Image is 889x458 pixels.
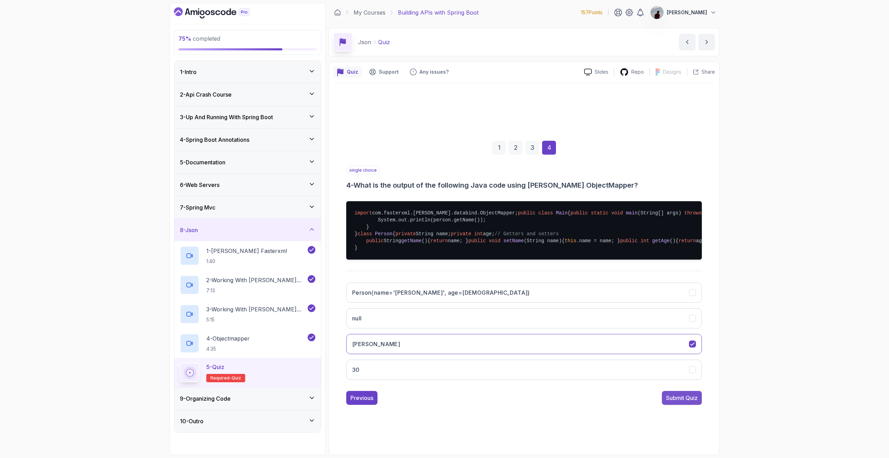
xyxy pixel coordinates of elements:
span: public [571,210,588,216]
span: setName [504,238,524,244]
p: Building APIs with Spring Boot [398,8,479,17]
span: // Getters and setters [495,231,559,237]
span: throws [684,210,701,216]
h3: 30 [352,366,360,374]
div: Previous [350,394,373,402]
button: quiz button [333,66,362,77]
button: 7-Spring Mvc [174,196,321,219]
span: main [626,210,638,216]
button: 1-[PERSON_NAME] Fasterxml1:40 [180,246,315,265]
div: 2 [509,141,523,155]
span: public [468,238,486,244]
button: Feedback button [406,66,453,77]
span: public [620,238,638,244]
button: 5-Documentation [174,151,321,173]
span: return [430,238,448,244]
p: Share [701,68,715,75]
p: Json [358,38,371,46]
span: Person [375,231,392,237]
button: Submit Quiz [662,391,702,405]
button: 6-Web Servers [174,174,321,196]
h3: 4 - What is the output of the following Java code using [PERSON_NAME] ObjectMapper? [346,180,702,190]
button: 2-Api Crash Course [174,83,321,106]
span: public [366,238,384,244]
button: 3-Up And Running With Spring Boot [174,106,321,128]
h3: 1 - Intro [180,68,197,76]
p: [PERSON_NAME] [667,9,707,16]
span: static [591,210,608,216]
button: 30 [346,360,702,380]
p: 157 Points [581,9,603,16]
button: 4-Objectmapper4:35 [180,334,315,353]
button: next content [698,34,715,50]
span: 75 % [178,35,191,42]
span: (String name) [524,238,562,244]
h3: 2 - Api Crash Course [180,90,232,99]
p: Slides [595,68,608,75]
h3: null [352,314,362,322]
button: John [346,334,702,354]
span: int [640,238,649,244]
button: 1-Intro [174,61,321,83]
button: 2-Working With [PERSON_NAME] Part 17:13 [180,275,315,295]
h3: 6 - Web Servers [180,181,219,189]
button: 4-Spring Boot Annotations [174,129,321,151]
span: Required- [210,375,232,381]
button: previous content [679,34,696,50]
button: 10-Outro [174,410,321,432]
p: 7:13 [206,287,306,294]
p: 4:35 [206,345,250,352]
a: Repo [614,68,649,76]
a: Dashboard [174,7,266,18]
a: Slides [579,68,614,76]
h3: 7 - Spring Mvc [180,203,215,212]
p: single choice [346,166,380,175]
a: Dashboard [334,9,341,16]
span: getName [401,238,422,244]
span: (String[] args) [638,210,681,216]
span: Main [556,210,568,216]
p: 4 - Objectmapper [206,334,250,343]
span: int [474,231,483,237]
span: class [538,210,553,216]
p: Quiz [378,38,390,46]
p: Any issues? [419,68,449,75]
span: void [489,238,501,244]
span: this [565,238,576,244]
p: 5 - Quiz [206,363,224,371]
p: 2 - Working With [PERSON_NAME] Part 1 [206,276,306,284]
span: () [670,238,676,244]
img: user profile image [650,6,664,19]
button: Support button [365,66,403,77]
pre: com.fasterxml.[PERSON_NAME].databind.ObjectMapper; { Exception { (); ; objectMapper.readValue(jso... [346,201,702,260]
button: Share [687,68,715,75]
div: Submit Quiz [666,394,698,402]
p: 3 - Working With [PERSON_NAME] Part 2 [206,305,306,313]
p: 5:15 [206,316,306,323]
button: 8-Json [174,219,321,241]
h3: 4 - Spring Boot Annotations [180,136,249,144]
span: completed [178,35,220,42]
span: public [518,210,535,216]
button: Previous [346,391,377,405]
h3: 8 - Json [180,226,198,234]
p: Repo [631,68,644,75]
button: 3-Working With [PERSON_NAME] Part 25:15 [180,304,315,324]
span: import [355,210,372,216]
p: 1 - [PERSON_NAME] Fasterxml [206,247,287,255]
button: user profile image[PERSON_NAME] [650,6,717,19]
span: class [357,231,372,237]
h3: [PERSON_NAME] [352,340,400,348]
span: getAge [652,238,670,244]
span: return [679,238,696,244]
button: Person{name='John', age=30} [346,283,702,303]
span: private [396,231,416,237]
h3: 5 - Documentation [180,158,225,166]
button: 9-Organizing Code [174,387,321,410]
a: My Courses [354,8,385,17]
span: quiz [232,375,241,381]
span: void [611,210,623,216]
div: 3 [525,141,539,155]
div: 4 [542,141,556,155]
span: () [422,238,427,244]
